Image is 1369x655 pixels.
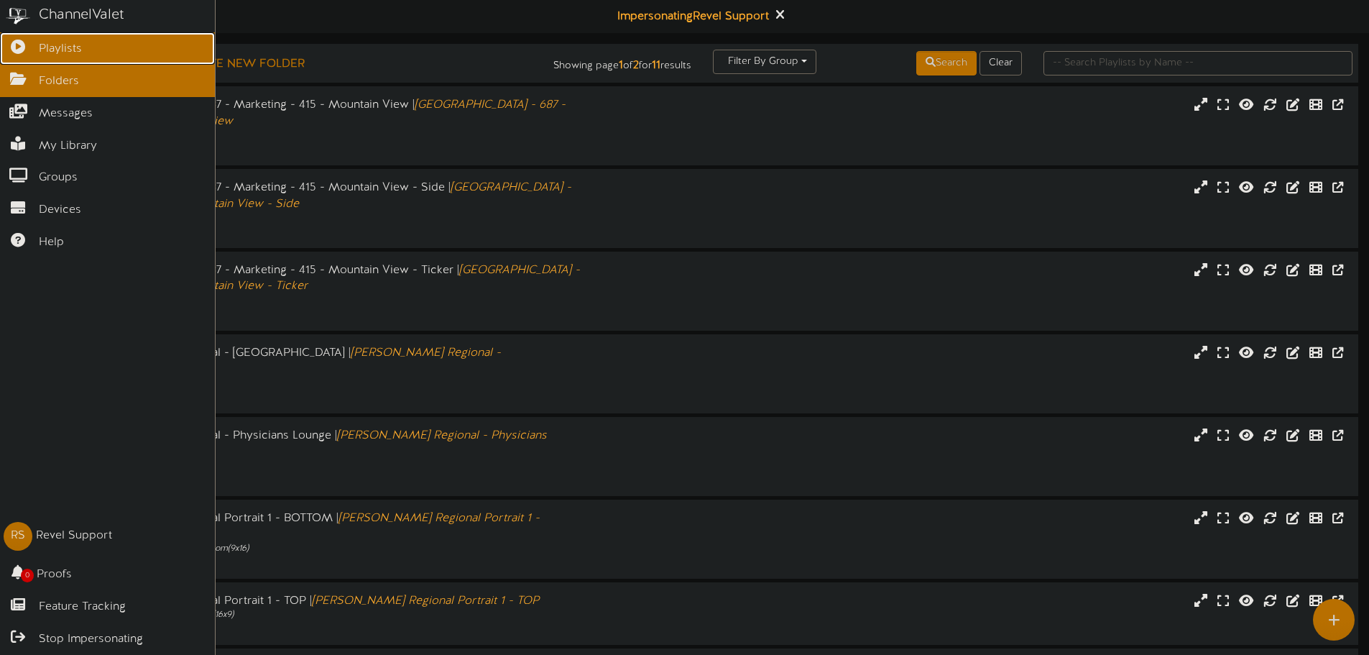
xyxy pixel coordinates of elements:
div: RS [4,522,32,551]
button: Search [916,51,977,75]
div: [PERSON_NAME] Regional - Physicians Lounge | [57,428,582,461]
div: [GEOGRAPHIC_DATA] - 687 - Marketing - 415 - Mountain View | [57,97,582,130]
div: # 15028 [57,390,582,402]
span: Devices [39,202,81,219]
div: Showing page of for results [482,50,702,74]
div: [PERSON_NAME] Regional Portrait Top ( 16x9 ) [57,609,582,621]
div: [PERSON_NAME] Regional - [GEOGRAPHIC_DATA] | [57,345,582,378]
strong: 1 [619,59,623,72]
span: Messages [39,106,93,122]
span: 0 [21,569,34,582]
button: Create New Folder [166,55,309,73]
div: # 2133 [57,307,582,319]
span: Groups [39,170,78,186]
button: Clear [979,51,1022,75]
i: [PERSON_NAME] Regional Portrait 1 - TOP [312,595,539,608]
div: [PERSON_NAME] Regional Portrait 1 - BOTTOM | [57,510,582,544]
input: -- Search Playlists by Name -- [1043,51,1352,75]
strong: 2 [633,59,639,72]
span: Folders [39,73,79,90]
div: # 14406 [57,622,582,634]
span: Feature Tracking [39,599,126,615]
div: [PERSON_NAME] Regional Portrait 1 - TOP | [57,593,582,610]
div: # 7157 [57,472,582,485]
div: ChannelValet [39,5,124,26]
div: Landscape ( 16:9 ) [57,129,582,142]
div: Ticker ( ) [57,295,582,307]
div: Revel Support [36,528,112,544]
span: My Library [39,138,97,155]
div: # 2131 [57,142,582,155]
span: Help [39,234,64,251]
div: # 2132 [57,225,582,237]
div: # 14407 [57,555,582,567]
span: Proofs [37,567,72,583]
div: [PERSON_NAME] Regional Portrait Bottom ( 9x16 ) [57,543,582,555]
div: [GEOGRAPHIC_DATA] - 687 - Marketing - 415 - Mountain View - Ticker | [57,262,582,296]
div: Portrait ( 9:16 ) [57,212,582,224]
div: [GEOGRAPHIC_DATA] - 687 - Marketing - 415 - Mountain View - Side | [57,180,582,213]
div: Landscape ( 16:9 ) [57,377,582,390]
span: Stop Impersonating [39,631,143,648]
span: Playlists [39,41,82,58]
div: Landscape ( 16:9 ) [57,460,582,472]
strong: 11 [652,59,660,72]
button: Filter By Group [713,50,816,74]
